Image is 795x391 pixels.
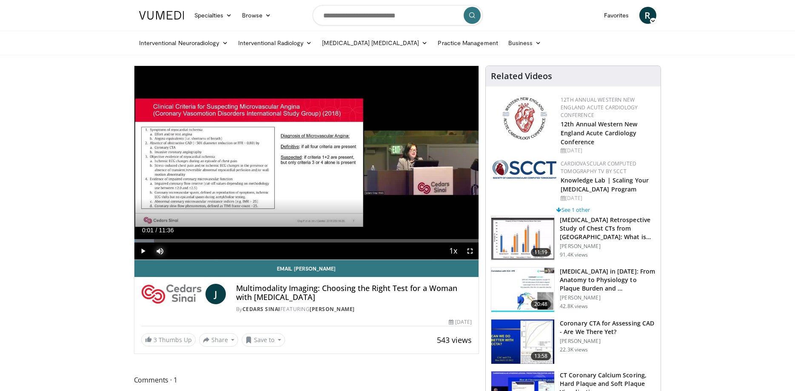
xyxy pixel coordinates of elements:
[493,160,556,179] img: 51a70120-4f25-49cc-93a4-67582377e75f.png.150x105_q85_autocrop_double_scale_upscale_version-0.2.png
[310,305,355,313] a: [PERSON_NAME]
[205,284,226,304] a: J
[317,34,433,51] a: [MEDICAL_DATA] [MEDICAL_DATA]
[501,96,548,141] img: 0954f259-7907-4053-a817-32a96463ecc8.png.150x105_q85_autocrop_double_scale_upscale_version-0.2.png
[134,34,233,51] a: Interventional Neuroradiology
[639,7,656,24] a: R
[159,227,174,234] span: 11:36
[560,294,655,301] p: [PERSON_NAME]
[237,7,276,24] a: Browse
[556,206,590,214] a: See 1 other
[561,96,638,119] a: 12th Annual Western New England Acute Cardiology Conference
[560,346,588,353] p: 22.3K views
[242,333,285,347] button: Save to
[242,305,280,313] a: Cedars Sinai
[491,71,552,81] h4: Related Videos
[199,333,239,347] button: Share
[154,336,157,344] span: 3
[560,267,655,293] h3: [MEDICAL_DATA] in [DATE]: From Anatomy to Physiology to Plaque Burden and …
[134,260,479,277] a: Email [PERSON_NAME]
[561,147,654,154] div: [DATE]
[560,216,655,241] h3: [MEDICAL_DATA] Retrospective Study of Chest CTs from [GEOGRAPHIC_DATA]: What is the Re…
[560,251,588,258] p: 91.4K views
[233,34,317,51] a: Interventional Radiology
[561,120,637,146] a: 12th Annual Western New England Acute Cardiology Conference
[561,176,649,193] a: Knowledge Lab | Scaling Your [MEDICAL_DATA] Program
[156,227,157,234] span: /
[142,227,154,234] span: 0:01
[560,243,655,250] p: [PERSON_NAME]
[561,160,636,175] a: Cardiovascular Computed Tomography TV by SCCT
[531,300,551,308] span: 20:48
[491,320,554,364] img: 34b2b9a4-89e5-4b8c-b553-8a638b61a706.150x105_q85_crop-smart_upscale.jpg
[134,374,479,385] span: Comments 1
[599,7,634,24] a: Favorites
[141,284,202,304] img: Cedars Sinai
[462,243,479,260] button: Fullscreen
[561,194,654,202] div: [DATE]
[189,7,237,24] a: Specialties
[437,335,472,345] span: 543 views
[491,267,655,312] a: 20:48 [MEDICAL_DATA] in [DATE]: From Anatomy to Physiology to Plaque Burden and … [PERSON_NAME] 4...
[531,352,551,360] span: 13:58
[313,5,483,26] input: Search topics, interventions
[531,248,551,257] span: 11:19
[139,11,184,20] img: VuMedi Logo
[491,319,655,364] a: 13:58 Coronary CTA for Assessing CAD - Are We There Yet? [PERSON_NAME] 22.3K views
[134,239,479,243] div: Progress Bar
[449,318,472,326] div: [DATE]
[151,243,168,260] button: Mute
[491,268,554,312] img: 823da73b-7a00-425d-bb7f-45c8b03b10c3.150x105_q85_crop-smart_upscale.jpg
[134,66,479,260] video-js: Video Player
[433,34,503,51] a: Practice Management
[560,338,655,345] p: [PERSON_NAME]
[503,34,547,51] a: Business
[560,303,588,310] p: 42.8K views
[134,243,151,260] button: Play
[560,319,655,336] h3: Coronary CTA for Assessing CAD - Are We There Yet?
[445,243,462,260] button: Playback Rate
[236,305,472,313] div: By FEATURING
[491,216,554,260] img: c2eb46a3-50d3-446d-a553-a9f8510c7760.150x105_q85_crop-smart_upscale.jpg
[141,333,196,346] a: 3 Thumbs Up
[491,216,655,261] a: 11:19 [MEDICAL_DATA] Retrospective Study of Chest CTs from [GEOGRAPHIC_DATA]: What is the Re… [PE...
[236,284,472,302] h4: Multimodality Imaging: Choosing the Right Test for a Woman with [MEDICAL_DATA]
